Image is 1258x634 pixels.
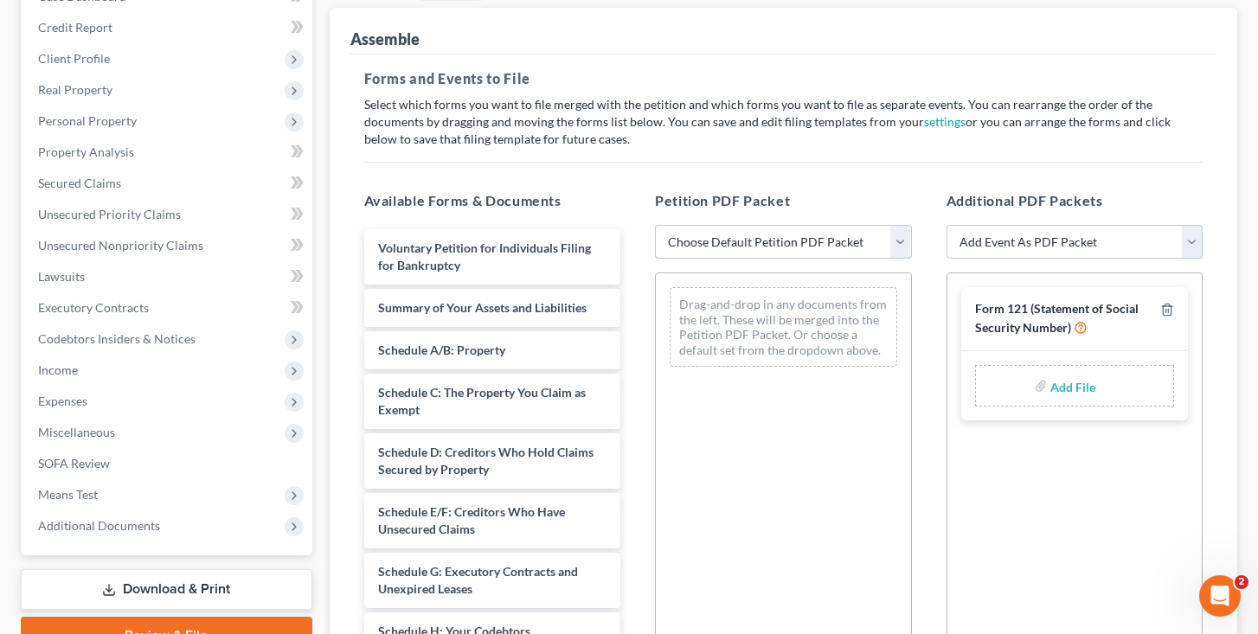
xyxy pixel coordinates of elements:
span: Credit Report [38,20,112,35]
span: Petition PDF Packet [655,192,790,208]
span: Personal Property [38,113,137,128]
span: Unsecured Priority Claims [38,207,181,221]
a: Executory Contracts [24,292,312,323]
a: SOFA Review [24,448,312,479]
span: Lawsuits [38,269,85,284]
div: Assemble [350,29,420,49]
span: Codebtors Insiders & Notices [38,331,196,346]
a: settings [924,114,966,129]
span: Expenses [38,394,87,408]
span: Secured Claims [38,176,121,190]
a: Unsecured Nonpriority Claims [24,230,312,261]
span: Client Profile [38,51,110,66]
span: Schedule E/F: Creditors Who Have Unsecured Claims [378,504,565,536]
span: Miscellaneous [38,425,115,439]
span: Schedule A/B: Property [378,343,505,357]
span: Property Analysis [38,144,134,159]
h5: Available Forms & Documents [364,190,621,211]
span: Additional Documents [38,518,160,533]
span: Means Test [38,487,98,502]
span: Schedule G: Executory Contracts and Unexpired Leases [378,564,578,596]
span: Unsecured Nonpriority Claims [38,238,203,253]
a: Property Analysis [24,137,312,168]
a: Unsecured Priority Claims [24,199,312,230]
span: Income [38,362,78,377]
h5: Additional PDF Packets [947,190,1203,211]
p: Select which forms you want to file merged with the petition and which forms you want to file as ... [364,96,1203,148]
a: Lawsuits [24,261,312,292]
a: Secured Claims [24,168,312,199]
span: SOFA Review [38,456,110,471]
iframe: Intercom live chat [1199,575,1241,617]
a: Credit Report [24,12,312,43]
h5: Forms and Events to File [364,68,1203,89]
span: Summary of Your Assets and Liabilities [378,300,587,315]
span: 2 [1235,575,1248,589]
div: Drag-and-drop in any documents from the left. These will be merged into the Petition PDF Packet. ... [670,287,897,367]
span: Voluntary Petition for Individuals Filing for Bankruptcy [378,240,591,272]
span: Schedule D: Creditors Who Hold Claims Secured by Property [378,445,594,477]
span: Form 121 (Statement of Social Security Number) [975,301,1139,335]
span: Executory Contracts [38,300,149,315]
span: Schedule C: The Property You Claim as Exempt [378,385,586,417]
span: Real Property [38,82,112,97]
a: Download & Print [21,569,312,610]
